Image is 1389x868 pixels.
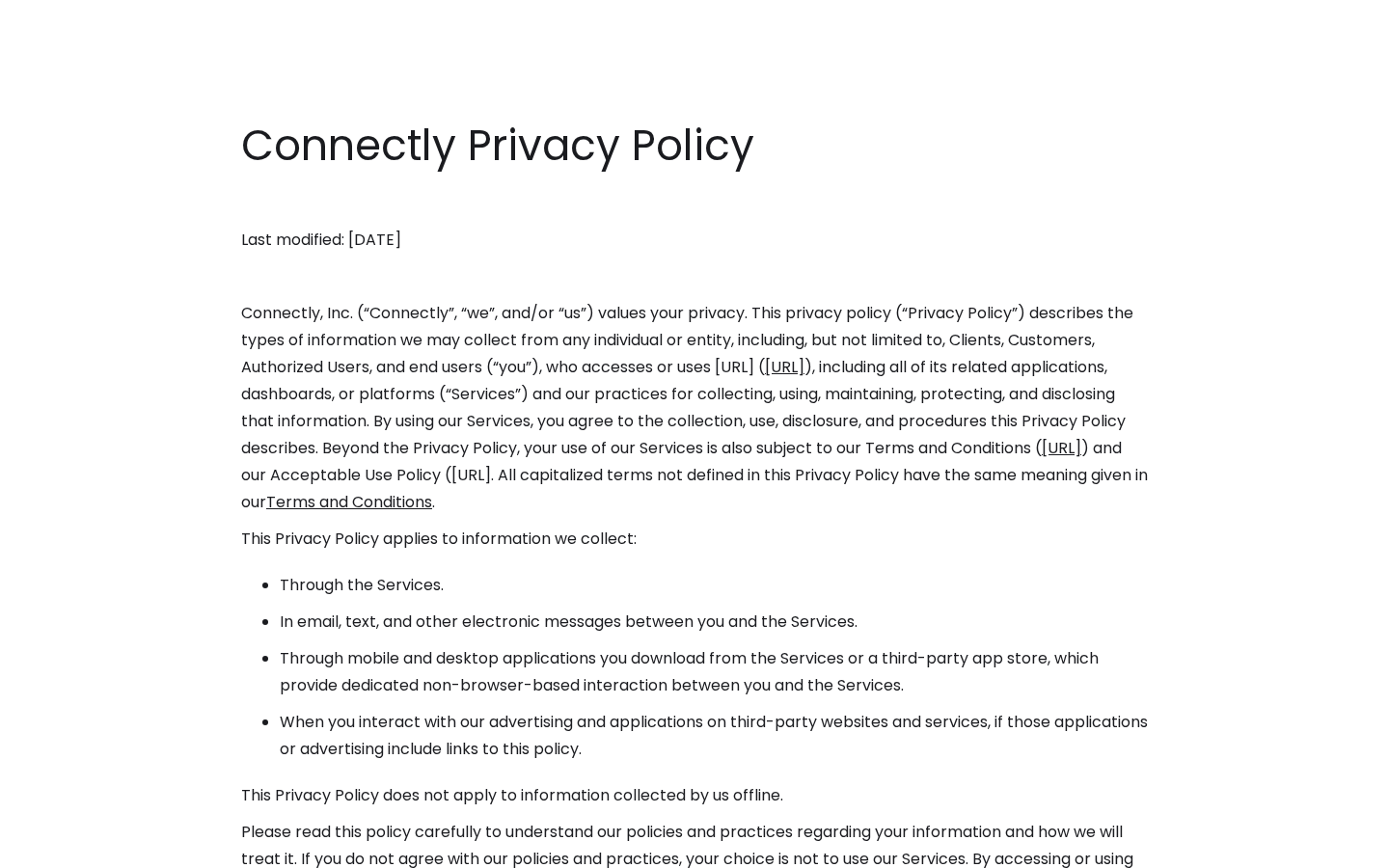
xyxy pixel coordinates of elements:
[1042,437,1081,459] a: [URL]
[241,526,1148,553] p: This Privacy Policy applies to information we collect:
[241,190,1148,217] p: ‍
[241,300,1148,516] p: Connectly, Inc. (“Connectly”, “we”, and/or “us”) values your privacy. This privacy policy (“Priva...
[280,572,1148,599] li: Through the Services.
[280,709,1148,763] li: When you interact with our advertising and applications on third-party websites and services, if ...
[19,832,116,861] aside: Language selected: English
[241,263,1148,290] p: ‍
[241,116,1148,176] h1: Connectly Privacy Policy
[280,609,1148,636] li: In email, text, and other electronic messages between you and the Services.
[765,356,804,378] a: [URL]
[280,645,1148,699] li: Through mobile and desktop applications you download from the Services or a third-party app store...
[266,491,432,513] a: Terms and Conditions
[241,782,1148,809] p: This Privacy Policy does not apply to information collected by us offline.
[39,834,116,861] ul: Language list
[241,227,1148,254] p: Last modified: [DATE]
